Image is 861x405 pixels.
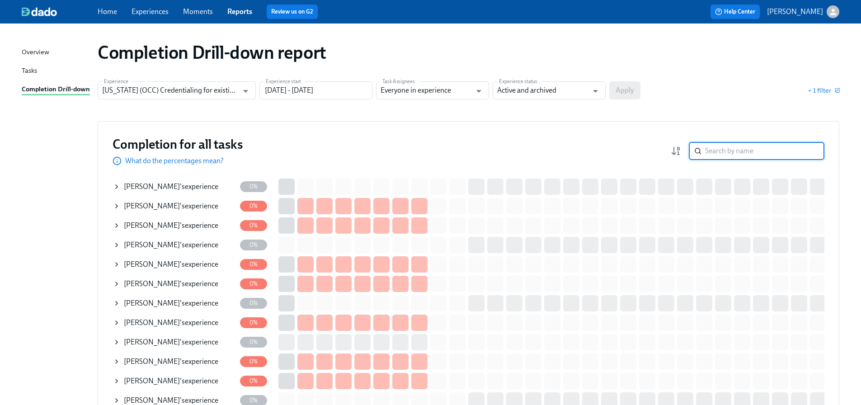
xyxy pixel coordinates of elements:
div: 's experience [124,337,218,347]
a: dado [22,7,98,16]
span: [PERSON_NAME] [124,202,180,210]
a: Home [98,7,117,16]
span: 0% [244,319,263,326]
div: 's experience [124,201,218,211]
span: [PERSON_NAME] [124,260,180,268]
a: Review us on G2 [271,7,313,16]
div: [PERSON_NAME]'sexperience [113,294,236,312]
a: Moments [183,7,213,16]
span: 0% [244,339,263,345]
span: [PERSON_NAME] [124,318,180,327]
div: [PERSON_NAME]'sexperience [113,255,236,273]
div: [PERSON_NAME]'sexperience [113,275,236,293]
div: [PERSON_NAME]'sexperience [113,372,236,390]
span: 0% [244,202,263,209]
p: [PERSON_NAME] [767,7,823,17]
div: 's experience [124,221,218,231]
div: 's experience [124,259,218,269]
button: [PERSON_NAME] [767,5,839,18]
span: [PERSON_NAME] [124,240,180,249]
span: Help Center [715,7,755,16]
h3: Completion for all tasks [113,136,243,152]
div: [PERSON_NAME]'sexperience [113,197,236,215]
span: [PERSON_NAME] [124,338,180,346]
a: Reports [227,7,252,16]
span: 0% [244,280,263,287]
span: [PERSON_NAME] [124,221,180,230]
span: 0% [244,377,263,384]
div: 's experience [124,182,218,192]
span: 0% [244,300,263,306]
a: Overview [22,47,90,58]
div: 's experience [124,357,218,367]
span: 0% [244,183,263,190]
button: + 1 filter [808,86,839,95]
h1: Completion Drill-down report [98,42,326,63]
a: Experiences [132,7,169,16]
a: Tasks [22,66,90,77]
div: [PERSON_NAME]'sexperience [113,353,236,371]
div: [PERSON_NAME]'sexperience [113,333,236,351]
div: 's experience [124,376,218,386]
span: Mangayarkarasi Mathiyazhagan [124,299,180,307]
span: 0% [244,222,263,229]
span: 0% [244,261,263,268]
span: [PERSON_NAME] [124,357,180,366]
span: [PERSON_NAME] [124,182,180,191]
svg: Completion rate (low to high) [671,146,682,156]
div: Tasks [22,66,37,77]
button: Open [239,84,253,98]
button: Open [472,84,486,98]
img: dado [22,7,57,16]
div: 's experience [124,318,218,328]
span: [PERSON_NAME] [124,279,180,288]
span: 0% [244,241,263,248]
div: 's experience [124,298,218,308]
div: 's experience [124,279,218,289]
div: [PERSON_NAME]'sexperience [113,236,236,254]
span: 0% [244,358,263,365]
button: Review us on G2 [267,5,318,19]
div: [PERSON_NAME]'sexperience [113,178,236,196]
div: Overview [22,47,49,58]
p: What do the percentages mean? [125,156,224,166]
div: [PERSON_NAME]'sexperience [113,217,236,235]
span: [PERSON_NAME] [124,396,180,405]
button: Help Center [710,5,760,19]
span: [PERSON_NAME] [124,377,180,385]
a: Completion Drill-down [22,84,90,95]
div: [PERSON_NAME]'sexperience [113,314,236,332]
input: Search by name [705,142,824,160]
span: 0% [244,397,263,404]
div: 's experience [124,240,218,250]
button: Open [588,84,602,98]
